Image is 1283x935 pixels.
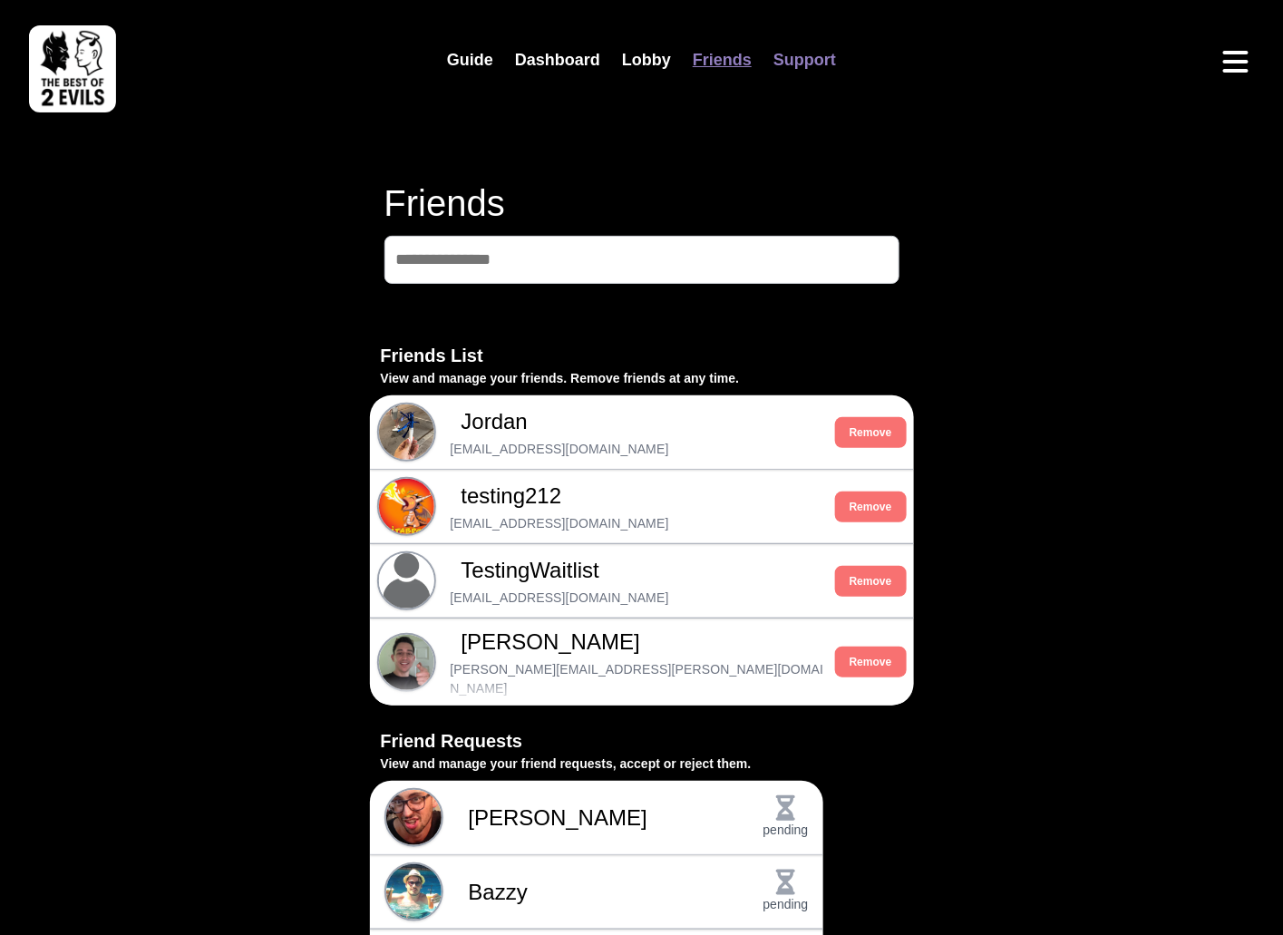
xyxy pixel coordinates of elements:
button: Remove [835,492,907,522]
button: Remove [835,647,907,677]
a: Friends [682,41,763,80]
span: [PERSON_NAME] [454,802,731,834]
span: [PERSON_NAME][EMAIL_ADDRESS][PERSON_NAME][DOMAIN_NAME] [447,660,824,698]
p: View and manage your friends. Remove friends at any time. [370,369,914,388]
button: Remove [835,566,907,597]
span: [PERSON_NAME] [447,626,824,658]
span: Jordan [447,405,824,438]
span: [EMAIL_ADDRESS][DOMAIN_NAME] [447,440,824,459]
span: [EMAIL_ADDRESS][DOMAIN_NAME] [447,514,824,533]
h1: Friends [384,181,505,225]
span: Bazzy [454,876,731,909]
a: Dashboard [504,41,611,80]
span: pending [763,795,809,840]
h3: Friend Requests [370,727,823,755]
span: pending [763,870,809,914]
h3: Friends List [370,342,914,369]
span: testing212 [447,480,824,512]
img: best of 2 evils logo [29,25,116,112]
button: Remove [835,417,907,448]
button: Open menu [1218,44,1254,80]
a: Lobby [611,41,682,80]
a: Guide [436,41,504,80]
span: TestingWaitlist [447,554,824,587]
span: [EMAIL_ADDRESS][DOMAIN_NAME] [447,589,824,608]
a: Support [763,41,847,80]
p: View and manage your friend requests, accept or reject them. [370,755,823,774]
